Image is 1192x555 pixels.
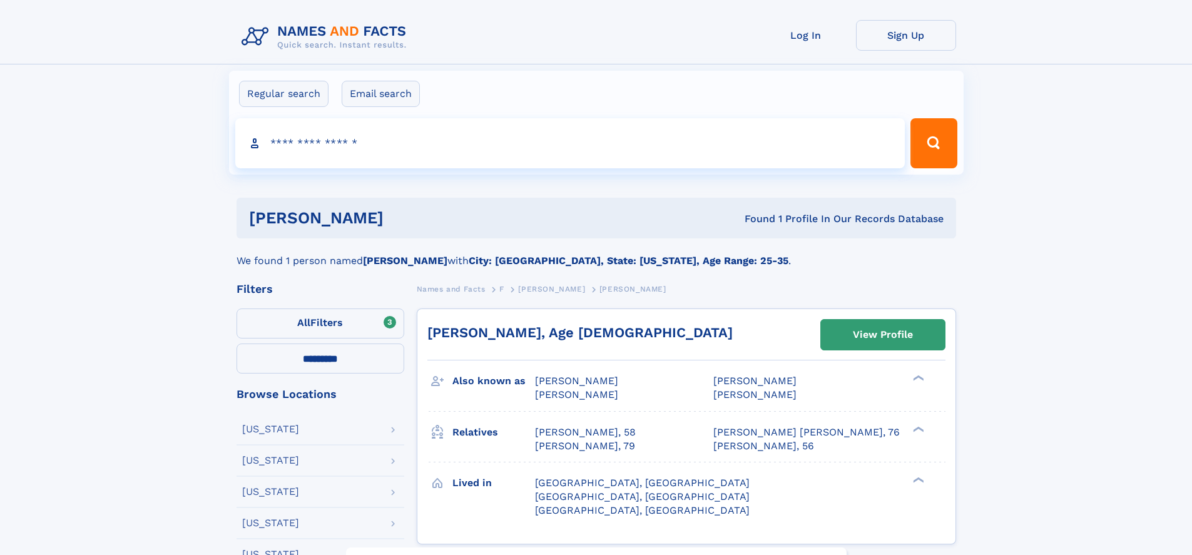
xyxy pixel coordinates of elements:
[910,374,925,382] div: ❯
[856,20,956,51] a: Sign Up
[239,81,329,107] label: Regular search
[237,389,404,400] div: Browse Locations
[417,281,486,297] a: Names and Facts
[910,118,957,168] button: Search Button
[342,81,420,107] label: Email search
[910,425,925,433] div: ❯
[237,20,417,54] img: Logo Names and Facts
[427,325,733,340] a: [PERSON_NAME], Age [DEMOGRAPHIC_DATA]
[242,487,299,497] div: [US_STATE]
[518,281,585,297] a: [PERSON_NAME]
[242,456,299,466] div: [US_STATE]
[242,424,299,434] div: [US_STATE]
[237,308,404,339] label: Filters
[499,285,504,293] span: F
[452,472,535,494] h3: Lived in
[713,439,814,453] a: [PERSON_NAME], 56
[535,439,635,453] a: [PERSON_NAME], 79
[599,285,666,293] span: [PERSON_NAME]
[535,375,618,387] span: [PERSON_NAME]
[713,389,797,400] span: [PERSON_NAME]
[535,389,618,400] span: [PERSON_NAME]
[821,320,945,350] a: View Profile
[535,477,750,489] span: [GEOGRAPHIC_DATA], [GEOGRAPHIC_DATA]
[564,212,944,226] div: Found 1 Profile In Our Records Database
[535,491,750,502] span: [GEOGRAPHIC_DATA], [GEOGRAPHIC_DATA]
[756,20,856,51] a: Log In
[249,210,564,226] h1: [PERSON_NAME]
[452,370,535,392] h3: Also known as
[535,425,636,439] a: [PERSON_NAME], 58
[297,317,310,328] span: All
[242,518,299,528] div: [US_STATE]
[452,422,535,443] h3: Relatives
[518,285,585,293] span: [PERSON_NAME]
[713,425,900,439] a: [PERSON_NAME] [PERSON_NAME], 76
[237,238,956,268] div: We found 1 person named with .
[235,118,905,168] input: search input
[853,320,913,349] div: View Profile
[469,255,788,267] b: City: [GEOGRAPHIC_DATA], State: [US_STATE], Age Range: 25-35
[237,283,404,295] div: Filters
[535,504,750,516] span: [GEOGRAPHIC_DATA], [GEOGRAPHIC_DATA]
[363,255,447,267] b: [PERSON_NAME]
[910,476,925,484] div: ❯
[499,281,504,297] a: F
[713,375,797,387] span: [PERSON_NAME]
